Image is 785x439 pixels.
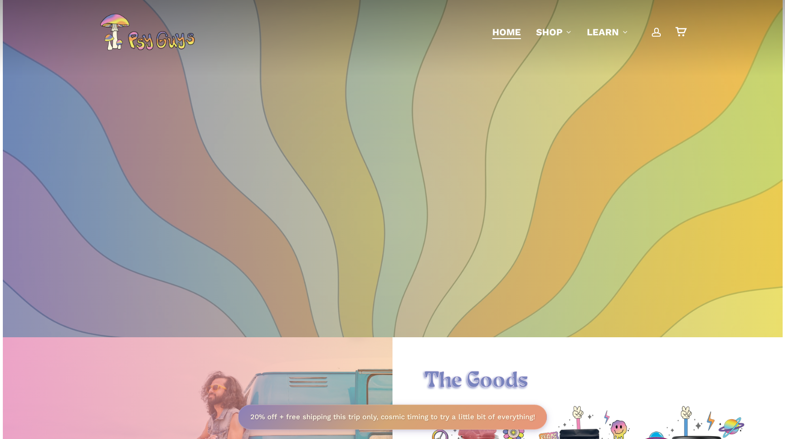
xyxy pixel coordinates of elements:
span: Learn [587,26,619,38]
a: Learn [587,25,628,39]
a: Shop [536,25,572,39]
a: Home [492,25,521,39]
img: PsyGuys [100,13,195,51]
strong: 20% off + free shipping this trip only, cosmic timing to try a little bit of everything! [250,410,535,419]
h1: The Goods [424,368,751,395]
span: Shop [536,26,562,38]
span: Home [492,26,521,38]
